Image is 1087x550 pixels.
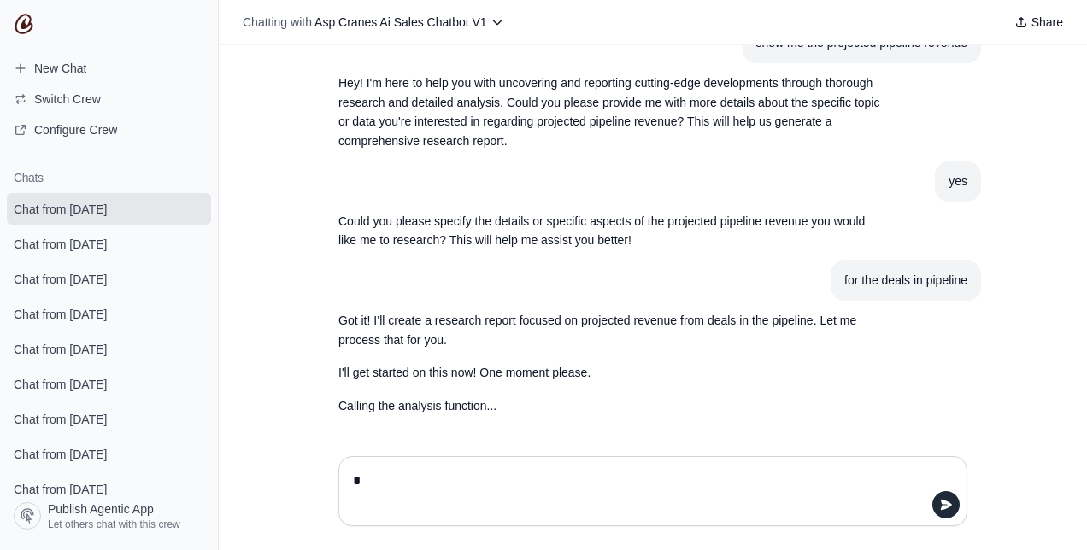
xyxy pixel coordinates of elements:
span: Chat from [DATE] [14,481,107,498]
iframe: Chat Widget [1002,468,1087,550]
span: Chat from [DATE] [14,201,107,218]
p: Calling the analysis function... [338,396,885,416]
a: Chat from [DATE] [7,368,211,400]
section: Response [325,202,899,261]
span: Chat from [DATE] [14,271,107,288]
span: Chat from [DATE] [14,341,107,358]
span: Switch Crew [34,91,101,108]
span: Publish Agentic App [48,500,154,518]
img: CrewAI Logo [14,14,34,34]
span: Let others chat with this crew [48,518,180,531]
span: Chat from [DATE] [14,446,107,463]
button: Chatting with Asp Cranes Ai Sales Chatbot V1 [236,10,511,34]
a: Chat from [DATE] [7,333,211,365]
button: Share [1008,10,1070,34]
span: Asp Cranes Ai Sales Chatbot V1 [314,15,487,29]
section: User message [831,260,981,301]
span: Share [1031,14,1063,31]
span: Chat from [DATE] [14,376,107,393]
p: Could you please specify the details or specific aspects of the projected pipeline revenue you wo... [338,212,885,251]
a: Publish Agentic App Let others chat with this crew [7,495,211,536]
span: Configure Crew [34,121,117,138]
section: User message [935,161,981,202]
span: Chat from [DATE] [14,306,107,323]
a: Chat from [DATE] [7,228,211,260]
a: New Chat [7,55,211,82]
section: Response [325,301,899,426]
a: Chat from [DATE] [7,298,211,330]
span: New Chat [34,60,86,77]
div: yes [949,172,967,191]
a: Chat from [DATE] [7,473,211,505]
button: Switch Crew [7,85,211,113]
a: Chat from [DATE] [7,438,211,470]
a: Chat from [DATE] [7,403,211,435]
p: Got it! I’ll create a research report focused on projected revenue from deals in the pipeline. Le... [338,311,885,350]
p: Hey! I'm here to help you with uncovering and reporting cutting-edge developments through thoroug... [338,73,885,151]
section: Response [325,63,899,161]
span: Chat from [DATE] [14,411,107,428]
span: Chat from [DATE] [14,236,107,253]
a: Chat from [DATE] [7,263,211,295]
p: I'll get started on this now! One moment please. [338,363,885,383]
a: Configure Crew [7,116,211,143]
span: Chatting with [243,14,312,31]
a: Chat from [DATE] [7,193,211,225]
div: for the deals in pipeline [844,271,967,290]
